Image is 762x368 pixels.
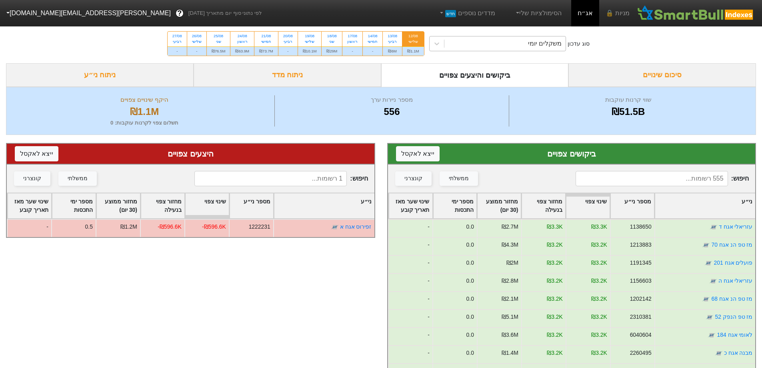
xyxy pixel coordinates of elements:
[326,33,337,39] div: 18/08
[395,171,432,186] button: קונצרני
[254,46,278,56] div: ₪73.7M
[277,95,506,105] div: מספר ניירות ערך
[466,277,474,285] div: 0.0
[283,39,293,44] div: רביעי
[298,46,322,56] div: ₪10.1M
[591,223,607,231] div: ₪3.3K
[630,259,651,267] div: 1191345
[383,46,402,56] div: ₪6M
[177,8,182,19] span: ?
[202,223,226,231] div: -₪596.6K
[207,46,230,56] div: ₪76.5M
[303,39,317,44] div: שלישי
[388,255,432,273] div: -
[709,277,717,285] img: tase link
[347,39,358,44] div: ראשון
[547,277,563,285] div: ₪3.2K
[568,40,590,48] div: סוג עדכון
[630,295,651,303] div: 1202142
[547,223,563,231] div: ₪3.3K
[709,223,717,231] img: tase link
[449,174,469,183] div: ממשלתי
[407,33,419,39] div: 12/08
[6,63,194,87] div: ניתוח ני״ע
[249,223,270,231] div: 1222231
[212,33,226,39] div: 25/08
[235,39,249,44] div: ראשון
[528,39,562,48] div: משקלים יומי
[702,295,710,303] img: tase link
[715,314,752,320] a: מז טפ הנפק 52
[194,171,368,186] span: חיפוש :
[511,105,746,119] div: ₪51.5B
[547,259,563,267] div: ₪3.2K
[388,219,432,237] div: -
[714,259,752,266] a: פועלים אגח 201
[340,223,372,230] a: זפירוס אגח א
[407,39,419,44] div: שלישי
[194,63,381,87] div: ניתוח מדד
[568,63,756,87] div: סיכום שינויים
[547,295,563,303] div: ₪3.2K
[704,259,712,267] img: tase link
[433,193,477,218] div: Toggle SortBy
[506,259,518,267] div: ₪2M
[16,119,272,127] div: תשלום צפוי לקרנות עוקבות : 0
[388,33,397,39] div: 13/08
[212,39,226,44] div: שני
[259,39,273,44] div: חמישי
[466,331,474,339] div: 0.0
[610,193,654,218] div: Toggle SortBy
[591,295,607,303] div: ₪3.2K
[466,349,474,357] div: 0.0
[591,277,607,285] div: ₪3.2K
[435,5,498,21] a: מדדים נוספיםחדש
[576,171,728,186] input: 555 רשומות...
[15,146,58,161] button: ייצא לאקסל
[636,5,756,21] img: SmartBull
[322,46,342,56] div: ₪29M
[655,193,755,218] div: Toggle SortBy
[404,174,422,183] div: קונצרני
[16,105,272,119] div: ₪1.1M
[466,313,474,321] div: 0.0
[718,223,752,230] a: עזריאלי אגח ד
[466,223,474,231] div: 0.0
[547,241,563,249] div: ₪3.2K
[278,46,298,56] div: -
[259,33,273,39] div: 21/08
[185,193,229,218] div: Toggle SortBy
[724,350,752,356] a: מבנה אגח כ
[8,193,51,218] div: Toggle SortBy
[388,291,432,309] div: -
[591,241,607,249] div: ₪3.2K
[158,223,182,231] div: -₪596.6K
[96,193,140,218] div: Toggle SortBy
[466,295,474,303] div: 0.0
[168,46,187,56] div: -
[522,193,565,218] div: Toggle SortBy
[331,223,339,231] img: tase link
[501,313,518,321] div: ₪5.1M
[547,349,563,357] div: ₪3.2K
[714,349,722,357] img: tase link
[547,313,563,321] div: ₪3.2K
[230,193,273,218] div: Toggle SortBy
[591,349,607,357] div: ₪3.2K
[511,95,746,105] div: שווי קרנות עוקבות
[501,277,518,285] div: ₪2.8M
[381,63,569,87] div: ביקושים והיצעים צפויים
[591,331,607,339] div: ₪3.2K
[388,309,432,327] div: -
[363,46,382,56] div: -
[388,345,432,363] div: -
[591,259,607,267] div: ₪3.2K
[501,331,518,339] div: ₪3.6M
[445,10,456,17] span: חדש
[141,193,184,218] div: Toggle SortBy
[52,193,96,218] div: Toggle SortBy
[277,105,506,119] div: 556
[192,33,202,39] div: 26/08
[702,241,710,249] img: tase link
[718,278,752,284] a: עזריאלי אגח ה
